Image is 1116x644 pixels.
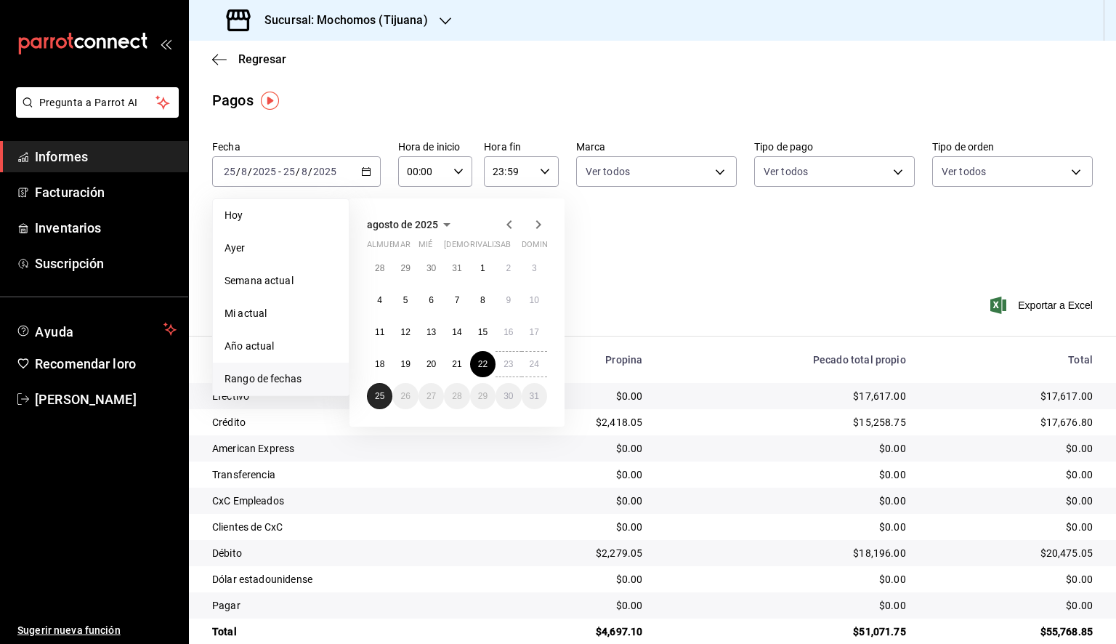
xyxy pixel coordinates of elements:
[418,255,444,281] button: 30 de julio de 2025
[522,383,547,409] button: 31 de agosto de 2025
[530,359,539,369] font: 24
[1040,547,1093,559] font: $20,475.05
[400,263,410,273] abbr: 29 de julio de 2025
[377,295,382,305] font: 4
[444,383,469,409] button: 28 de agosto de 2025
[375,263,384,273] abbr: 28 de julio de 2025
[480,263,485,273] abbr: 1 de agosto de 2025
[225,242,246,254] font: Ayer
[225,373,302,385] font: Rango de fechas
[264,13,428,27] font: Sucursal: Mochomos (Tijuana)
[754,141,814,153] font: Tipo de pago
[429,295,434,305] font: 6
[212,547,242,559] font: Débito
[496,287,521,313] button: 9 de agosto de 2025
[212,626,237,637] font: Total
[400,327,410,337] font: 12
[426,263,436,273] font: 30
[470,240,510,255] abbr: viernes
[616,469,643,480] font: $0.00
[400,391,410,401] abbr: 26 de agosto de 2025
[367,216,456,233] button: agosto de 2025
[496,255,521,281] button: 2 de agosto de 2025
[616,521,643,533] font: $0.00
[478,391,488,401] abbr: 29 de agosto de 2025
[367,240,410,255] abbr: lunes
[452,327,461,337] abbr: 14 de agosto de 2025
[532,263,537,273] abbr: 3 de agosto de 2025
[212,390,249,402] font: Efectivo
[1066,600,1093,611] font: $0.00
[375,327,384,337] font: 11
[596,547,642,559] font: $2,279.05
[504,327,513,337] font: 16
[35,220,101,236] font: Inventarios
[212,600,240,611] font: Pagar
[452,327,461,337] font: 14
[452,391,461,401] font: 28
[616,495,643,507] font: $0.00
[39,97,138,108] font: Pregunta a Parrot AI
[444,287,469,313] button: 7 de agosto de 2025
[586,166,630,177] font: Ver todos
[301,166,308,177] input: --
[496,240,511,255] abbr: sábado
[400,263,410,273] font: 29
[1040,390,1093,402] font: $17,617.00
[35,356,136,371] font: Recomendar loro
[616,600,643,611] font: $0.00
[418,319,444,345] button: 13 de agosto de 2025
[426,359,436,369] abbr: 20 de agosto de 2025
[576,141,606,153] font: Marca
[400,359,410,369] abbr: 19 de agosto de 2025
[212,443,294,454] font: American Express
[452,263,461,273] font: 31
[879,573,906,585] font: $0.00
[236,166,240,177] font: /
[444,240,530,249] font: [DEMOGRAPHIC_DATA]
[238,52,286,66] font: Regresar
[392,351,418,377] button: 19 de agosto de 2025
[530,359,539,369] abbr: 24 de agosto de 2025
[596,626,642,637] font: $4,697.10
[35,324,74,339] font: Ayuda
[496,319,521,345] button: 16 de agosto de 2025
[1040,416,1093,428] font: $17,676.80
[418,287,444,313] button: 6 de agosto de 2025
[530,391,539,401] abbr: 31 de agosto de 2025
[375,327,384,337] abbr: 11 de agosto de 2025
[367,240,410,249] font: almuerzo
[452,391,461,401] abbr: 28 de agosto de 2025
[278,166,281,177] font: -
[470,287,496,313] button: 8 de agosto de 2025
[223,166,236,177] input: --
[530,391,539,401] font: 31
[367,383,392,409] button: 25 de agosto de 2025
[225,275,294,286] font: Semana actual
[1066,573,1093,585] font: $0.00
[426,327,436,337] abbr: 13 de agosto de 2025
[879,469,906,480] font: $0.00
[225,307,267,319] font: Mi actual
[496,383,521,409] button: 30 de agosto de 2025
[392,287,418,313] button: 5 de agosto de 2025
[470,383,496,409] button: 29 de agosto de 2025
[296,166,300,177] font: /
[853,547,906,559] font: $18,196.00
[506,295,511,305] abbr: 9 de agosto de 2025
[225,209,243,221] font: Hoy
[853,626,906,637] font: $51,071.75
[932,141,995,153] font: Tipo de orden
[444,255,469,281] button: 31 de julio de 2025
[942,166,986,177] font: Ver todos
[283,166,296,177] input: --
[1066,443,1093,454] font: $0.00
[212,521,283,533] font: Clientes de CxC
[418,240,432,249] font: mié
[1068,354,1093,366] font: Total
[455,295,460,305] font: 7
[403,295,408,305] abbr: 5 de agosto de 2025
[504,359,513,369] font: 23
[10,105,179,121] a: Pregunta a Parrot AI
[455,295,460,305] abbr: 7 de agosto de 2025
